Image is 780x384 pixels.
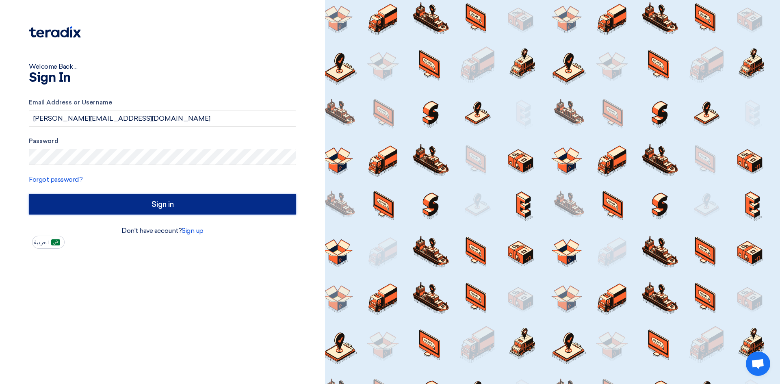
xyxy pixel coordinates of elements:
[29,226,296,236] div: Don't have account?
[29,62,296,72] div: Welcome Back ...
[32,236,65,249] button: العربية
[182,227,204,234] a: Sign up
[29,111,296,127] input: Enter your business email or username
[29,98,296,107] label: Email Address or Username
[29,72,296,85] h1: Sign In
[34,240,49,245] span: العربية
[51,239,60,245] img: ar-AR.png
[746,351,770,376] a: Open chat
[29,194,296,215] input: Sign in
[29,26,81,38] img: Teradix logo
[29,176,82,183] a: Forgot password?
[29,137,296,146] label: Password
